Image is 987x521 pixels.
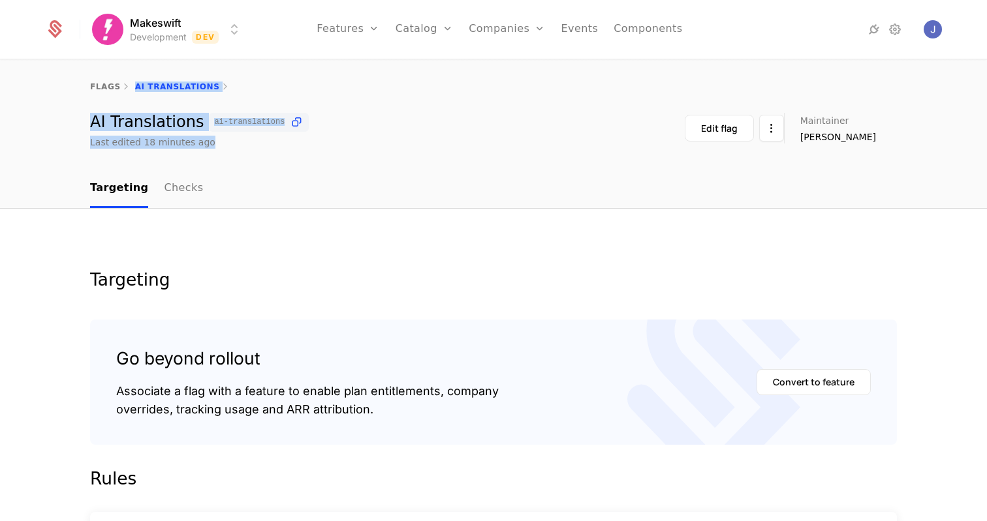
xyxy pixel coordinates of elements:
button: Convert to feature [757,369,871,395]
img: Joseph Lukemire [924,20,942,38]
a: Checks [164,170,203,208]
span: ai-translations [214,118,285,126]
img: Makeswift [92,14,123,45]
ul: Choose Sub Page [90,170,203,208]
a: flags [90,82,121,91]
span: Dev [192,31,219,44]
span: Makeswift [130,15,181,31]
div: Go beyond rollout [116,346,499,372]
div: AI Translations [90,113,309,132]
nav: Main [90,170,897,208]
div: Edit flag [701,122,738,135]
a: Targeting [90,170,148,208]
button: Edit flag [685,115,754,141]
div: Last edited 18 minutes ago [90,136,215,149]
span: Maintainer [800,116,849,125]
div: Development [130,31,187,44]
div: Associate a flag with a feature to enable plan entitlements, company overrides, tracking usage an... [116,382,499,419]
a: Settings [887,22,903,37]
button: Open user button [924,20,942,38]
button: Select action [759,115,784,141]
span: [PERSON_NAME] [800,130,876,143]
a: Integrations [866,22,882,37]
div: Targeting [90,271,897,288]
div: Rules [90,466,897,492]
button: Select environment [96,15,242,44]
